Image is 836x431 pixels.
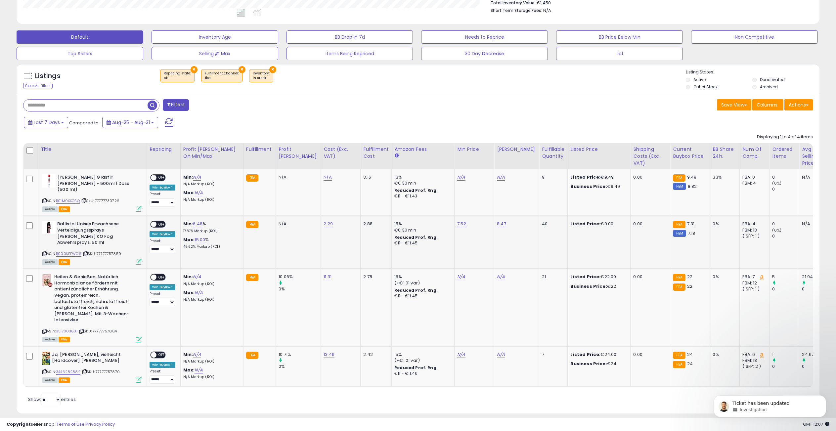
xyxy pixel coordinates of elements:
div: ASIN: [42,274,142,341]
div: FBA: 0 [742,174,764,180]
button: BB Drop in 7d [286,30,413,44]
label: Deactivated [760,77,785,82]
div: Win BuyBox * [150,231,175,237]
div: Profit [PERSON_NAME] on Min/Max [183,146,241,160]
span: 9.49 [687,174,697,180]
div: 2.42 [363,352,386,358]
div: 0 [772,174,799,180]
button: Actions [784,99,813,110]
div: Avg Selling Price [802,146,826,167]
div: Clear All Filters [23,83,53,89]
span: Fulfillment channel : [205,71,239,81]
button: Needs to Reprice [421,30,548,44]
p: 17.87% Markup (ROI) [183,229,238,234]
div: in stock [253,76,270,80]
small: FBA [246,221,258,228]
div: Win BuyBox * [150,284,175,290]
div: Fulfillment [246,146,273,153]
b: Reduced Prof. Rng. [394,188,438,193]
b: Short Term Storage Fees: [491,8,542,13]
a: 8.47 [497,221,506,227]
a: N/A [457,174,465,181]
h5: Listings [35,71,61,81]
div: N/A [279,221,316,227]
div: FBA: 6 [742,352,764,358]
a: 13.46 [324,351,334,358]
span: FBA [59,337,70,342]
img: 31LJxd6yrgL._SL40_.jpg [42,174,56,188]
b: Max: [183,190,195,196]
span: OFF [156,352,167,358]
b: Max: [183,237,195,243]
div: Fulfillment Cost [363,146,389,160]
div: seller snap | | [7,421,115,428]
small: FBM [673,183,686,190]
a: N/A [193,351,201,358]
div: Repricing [150,146,178,153]
div: Preset: [150,239,175,254]
div: 15% [394,274,449,280]
div: 33% [713,174,734,180]
div: 21.94 [802,274,829,280]
label: Out of Stock [693,84,718,90]
a: 7.52 [457,221,466,227]
button: × [269,66,276,73]
button: Filters [163,99,189,111]
p: N/A Markup (ROI) [183,182,238,187]
img: 51fhMAFix1L._SL40_.jpg [42,352,50,365]
div: Displaying 1 to 4 of 4 items [757,134,813,140]
b: Heilen & Genießen: Natürlich Hormonbalance fördern mit antientzündlicher Ernährung. Vegan, protei... [54,274,135,325]
small: FBA [246,174,258,182]
b: Max: [183,289,195,296]
div: N/A [279,174,316,180]
b: Business Price: [570,283,607,289]
div: FBM: 13 [742,227,764,233]
small: (0%) [772,228,781,233]
div: ( SFP: 1 ) [742,233,764,239]
small: Amazon Fees. [394,153,398,159]
div: FBA: 7 [742,274,764,280]
div: €0.30 min [394,180,449,186]
div: 2.88 [363,221,386,227]
div: 0% [279,286,321,292]
div: Preset: [150,192,175,207]
b: Listed Price: [570,351,600,358]
b: Reduced Prof. Rng. [394,287,438,293]
button: × [191,66,198,73]
div: (+€1.01 var) [394,280,449,286]
div: 7 [542,352,562,358]
b: [PERSON_NAME] Glasfl?[PERSON_NAME] - 500ml | Dose (500 ml) [57,174,138,194]
div: 0 [772,221,799,227]
div: €22.00 [570,274,625,280]
div: 1 [772,352,799,358]
a: 6.48 [193,221,202,227]
a: N/A [193,174,201,181]
div: Listed Price [570,146,628,153]
span: Repricing state : [164,71,191,81]
a: N/A [457,351,465,358]
div: off [164,76,191,80]
iframe: Intercom notifications message [704,381,836,428]
div: 21 [542,274,562,280]
button: Default [17,30,143,44]
div: €11 - €11.46 [394,371,449,376]
span: 24 [687,351,693,358]
small: FBA [673,174,685,182]
button: Jo1 [556,47,683,60]
button: Aug-25 - Aug-31 [102,117,158,128]
b: Reduced Prof. Rng. [394,235,438,240]
div: 10.06% [279,274,321,280]
div: Fulfillable Quantity [542,146,565,160]
span: Columns [757,102,777,108]
button: × [239,66,245,73]
span: | SKU: 77777757870 [81,369,120,374]
span: OFF [156,222,167,227]
div: Win BuyBox * [150,362,175,368]
b: Listed Price: [570,221,600,227]
div: 40 [542,221,562,227]
div: 3.16 [363,174,386,180]
a: N/A [195,289,202,296]
div: €9.49 [570,184,625,190]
